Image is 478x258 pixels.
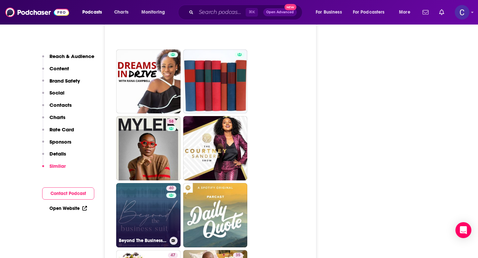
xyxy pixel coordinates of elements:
[42,139,71,151] button: Sponsors
[166,186,176,191] a: 40
[349,7,394,18] button: open menu
[42,114,65,126] button: Charts
[116,183,181,247] a: 40Beyond The Business Suit with [PERSON_NAME]
[455,5,469,20] img: User Profile
[394,7,419,18] button: open menu
[399,8,410,17] span: More
[5,6,69,19] img: Podchaser - Follow, Share and Rate Podcasts
[116,116,181,180] a: 58
[184,5,309,20] div: Search podcasts, credits, & more...
[42,163,66,175] button: Similar
[42,126,74,139] button: Rate Card
[141,8,165,17] span: Monitoring
[311,7,350,18] button: open menu
[49,206,87,211] a: Open Website
[82,8,102,17] span: Podcasts
[233,253,243,258] a: 35
[42,151,66,163] button: Details
[49,151,66,157] p: Details
[78,7,111,18] button: open menu
[49,163,66,169] p: Similar
[455,5,469,20] span: Logged in as publicityxxtina
[114,8,128,17] span: Charts
[42,187,94,200] button: Contact Podcast
[42,90,64,102] button: Social
[49,65,69,72] p: Content
[110,7,132,18] a: Charts
[119,238,167,243] h3: Beyond The Business Suit with [PERSON_NAME]
[246,8,258,17] span: ⌘ K
[420,7,431,18] a: Show notifications dropdown
[353,8,385,17] span: For Podcasters
[49,78,80,84] p: Brand Safety
[437,7,447,18] a: Show notifications dropdown
[49,102,72,108] p: Contacts
[169,185,174,192] span: 40
[169,118,174,125] span: 58
[49,53,94,59] p: Reach & Audience
[49,126,74,133] p: Rate Card
[137,7,174,18] button: open menu
[455,5,469,20] button: Show profile menu
[263,8,297,16] button: Open AdvancedNew
[196,7,246,18] input: Search podcasts, credits, & more...
[49,139,71,145] p: Sponsors
[49,114,65,120] p: Charts
[166,119,176,124] a: 58
[42,78,80,90] button: Brand Safety
[266,11,294,14] span: Open Advanced
[42,53,94,65] button: Reach & Audience
[42,102,72,114] button: Contacts
[168,253,178,258] a: 47
[316,8,342,17] span: For Business
[455,222,471,238] div: Open Intercom Messenger
[42,65,69,78] button: Content
[49,90,64,96] p: Social
[284,4,296,10] span: New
